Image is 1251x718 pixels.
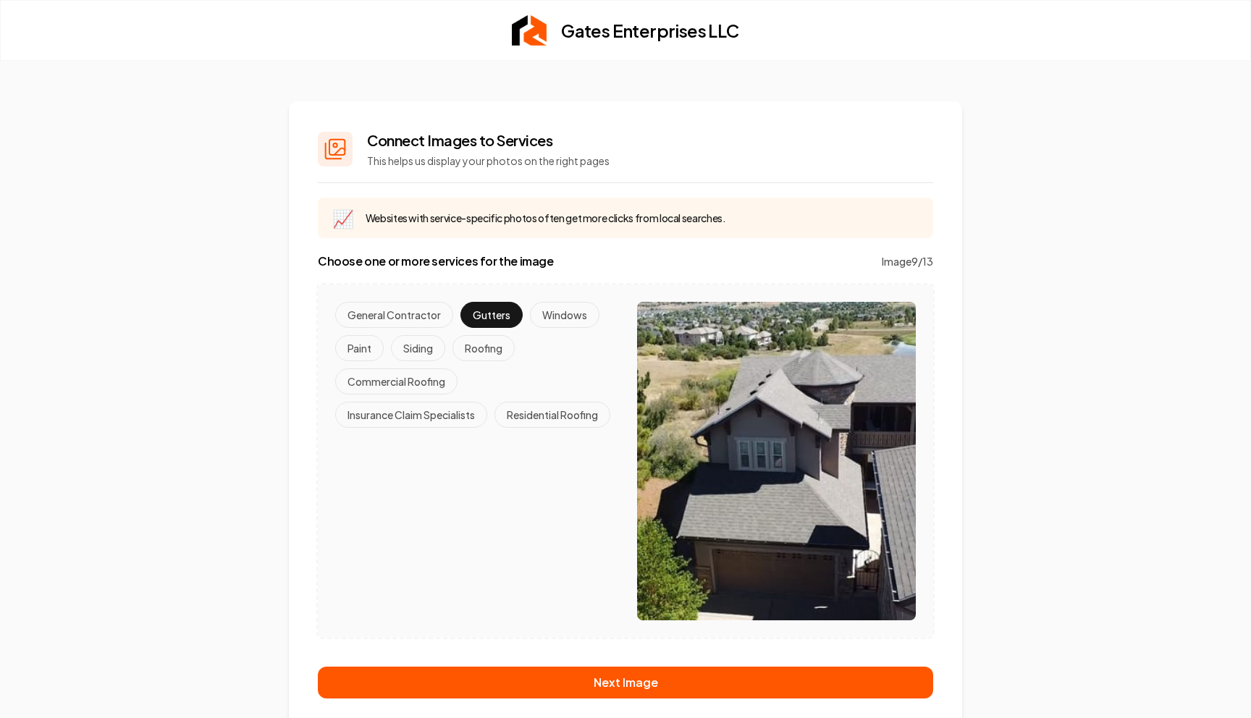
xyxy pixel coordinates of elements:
[494,402,610,428] button: Residential Roofing
[318,667,933,698] button: Next Image
[335,335,384,361] button: Paint
[460,302,523,328] button: Gutters
[561,19,738,42] h2: Gates Enterprises LLC
[512,15,547,46] img: Rebolt Logo
[335,402,487,428] button: Insurance Claim Specialists
[637,302,916,620] img: Current Image
[367,153,610,168] p: This helps us display your photos on the right pages
[530,302,599,328] button: Windows
[882,254,933,269] span: Image 9 / 13
[332,206,354,229] span: 📈
[366,211,726,225] p: Websites with service-specific photos often get more clicks from local searches.
[391,335,445,361] button: Siding
[367,130,610,151] h2: Connect Images to Services
[335,302,453,328] button: General Contractor
[318,253,554,270] label: Choose one or more services for the image
[335,368,458,394] button: Commercial Roofing
[452,335,515,361] button: Roofing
